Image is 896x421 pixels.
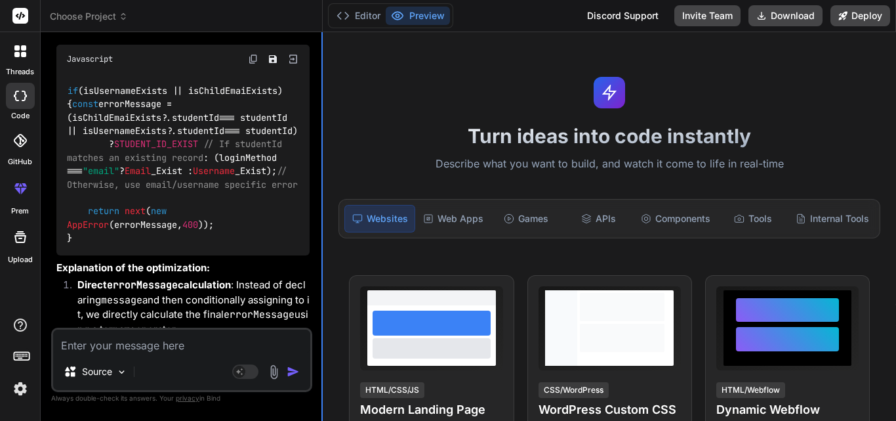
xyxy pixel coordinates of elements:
div: Web Apps [418,205,489,233]
span: // Otherwise, use email/username specific error [67,166,298,190]
div: Components [636,205,716,233]
span: privacy [176,394,199,402]
label: code [11,110,30,122]
img: Open in Browser [287,53,299,65]
label: GitHub [8,156,32,167]
label: threads [6,66,34,78]
span: AppError [67,219,109,231]
code: message [101,294,142,307]
button: Editor [331,7,386,25]
div: Games [491,205,561,233]
div: HTML/Webflow [716,382,785,398]
div: Tools [718,205,788,233]
button: Invite Team [674,5,741,26]
strong: Direct calculation [77,278,231,291]
label: prem [11,206,29,217]
span: Javascript [67,54,113,64]
span: next [125,206,146,217]
button: Deploy [830,5,890,26]
span: const [72,99,98,110]
span: return [88,206,119,217]
img: icon [287,365,300,378]
button: Preview [386,7,450,25]
button: Download [748,5,823,26]
h4: WordPress Custom CSS [539,401,681,419]
span: studentId [177,125,224,137]
img: copy [248,54,258,64]
span: Username [193,166,235,177]
li: : Instead of declaring and then conditionally assigning to it, we directly calculate the final us... [67,278,310,337]
h4: Modern Landing Page [360,401,502,419]
img: Pick Models [116,366,127,378]
span: new [151,206,167,217]
code: errorMessage [107,278,178,292]
span: studentId [172,112,219,123]
p: Always double-check its answers. Your in Bind [51,392,312,405]
div: CSS/WordPress [539,382,609,398]
p: Source [82,365,112,378]
code: errorMessage [224,308,295,321]
span: Choose Project [50,10,128,23]
strong: Explanation of the optimization: [56,261,210,274]
h1: Turn ideas into code instantly [331,124,888,148]
div: HTML/CSS/JS [360,382,424,398]
span: if [68,85,78,97]
img: settings [9,378,31,400]
span: "email" [83,166,119,177]
div: Websites [344,205,415,233]
span: Email [125,166,151,177]
span: 400 [182,219,198,231]
code: (isUsernameExists || isChildEmaiExists) { errorMessage = (isChildEmaiExists?. === studentId || is... [67,84,298,245]
button: Save file [264,50,282,68]
div: Internal Tools [790,205,874,233]
p: Describe what you want to build, and watch it come to life in real-time [331,156,888,173]
div: Discord Support [579,5,666,26]
span: STUDENT_ID_EXIST [114,139,198,150]
div: APIs [563,205,633,233]
img: attachment [266,365,281,380]
label: Upload [8,254,33,265]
